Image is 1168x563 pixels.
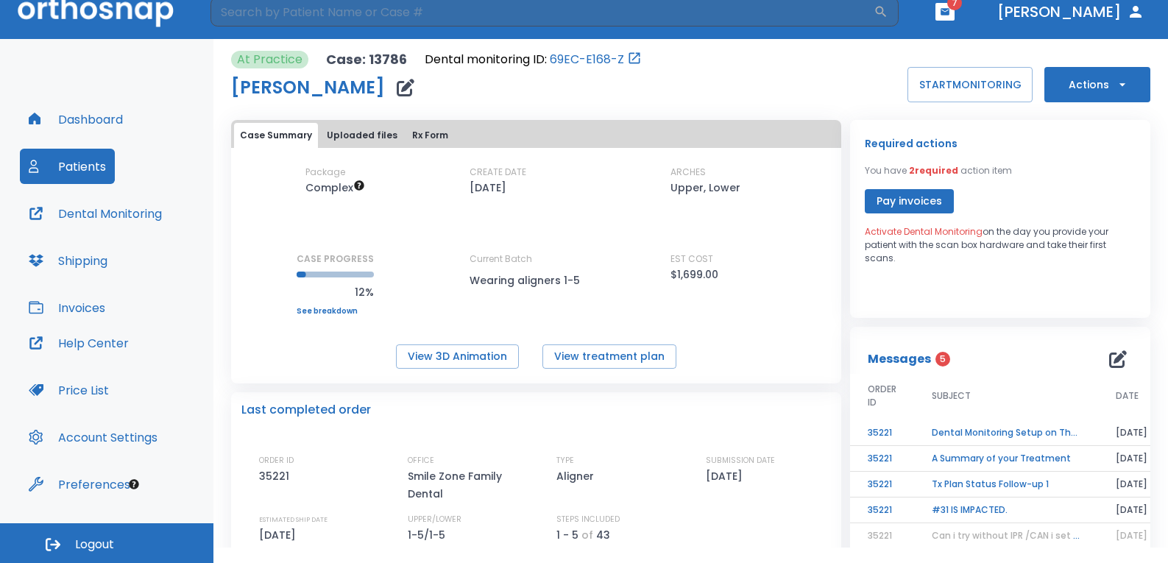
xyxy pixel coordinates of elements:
[259,513,328,526] p: ESTIMATED SHIP DATE
[914,446,1098,472] td: A Summary of your Treatment
[868,529,892,542] span: 35221
[20,149,115,184] button: Patients
[1098,498,1165,523] td: [DATE]
[20,325,138,361] button: Help Center
[470,166,526,179] p: CREATE DATE
[234,123,318,148] button: Case Summary
[542,344,676,369] button: View treatment plan
[326,51,407,68] p: Case: 13786
[408,513,461,526] p: UPPER/LOWER
[1116,389,1139,403] span: DATE
[1098,420,1165,446] td: [DATE]
[20,102,132,137] button: Dashboard
[408,467,533,503] p: Smile Zone Family Dental
[932,389,971,403] span: SUBJECT
[581,526,593,544] p: of
[1116,529,1147,542] span: [DATE]
[20,467,139,502] button: Preferences
[865,135,958,152] p: Required actions
[20,419,166,455] button: Account Settings
[706,454,775,467] p: SUBMISSION DATE
[850,420,914,446] td: 35221
[914,472,1098,498] td: Tx Plan Status Follow-up 1
[935,352,950,367] span: 5
[1044,67,1150,102] button: Actions
[305,180,365,195] span: Up to 50 Steps (100 aligners)
[75,537,114,553] span: Logout
[1098,472,1165,498] td: [DATE]
[305,166,345,179] p: Package
[127,478,141,491] div: Tooltip anchor
[20,290,114,325] button: Invoices
[706,467,748,485] p: [DATE]
[234,123,838,148] div: tabs
[907,67,1033,102] button: STARTMONITORING
[259,526,301,544] p: [DATE]
[914,498,1098,523] td: #31 IS IMPACTED.
[396,344,519,369] button: View 3D Animation
[1098,446,1165,472] td: [DATE]
[259,467,294,485] p: 35221
[596,526,610,544] p: 43
[556,467,599,485] p: Aligner
[470,272,602,289] p: Wearing aligners 1-5
[850,498,914,523] td: 35221
[909,164,958,177] span: 2 required
[406,123,454,148] button: Rx Form
[556,454,574,467] p: TYPE
[865,189,954,213] button: Pay invoices
[670,252,713,266] p: EST COST
[297,283,374,301] p: 12%
[850,472,914,498] td: 35221
[670,179,740,196] p: Upper, Lower
[670,166,706,179] p: ARCHES
[556,513,620,526] p: STEPS INCLUDED
[20,372,118,408] button: Price List
[20,243,116,278] button: Shipping
[259,454,294,467] p: ORDER ID
[868,383,896,409] span: ORDER ID
[425,51,642,68] div: Open patient in dental monitoring portal
[408,526,450,544] p: 1-5/1-5
[321,123,403,148] button: Uploaded files
[231,79,385,96] h1: [PERSON_NAME]
[865,164,1012,177] p: You have action item
[470,252,602,266] p: Current Batch
[237,51,302,68] p: At Practice
[670,266,718,283] p: $1,699.00
[297,307,374,316] a: See breakdown
[865,225,983,238] span: Activate Dental Monitoring
[914,420,1098,446] td: Dental Monitoring Setup on The Delivery Day
[868,350,931,368] p: Messages
[550,51,624,68] a: 69EC-E168-Z
[408,454,434,467] p: OFFICE
[297,252,374,266] p: CASE PROGRESS
[20,196,171,231] button: Dental Monitoring
[425,51,547,68] p: Dental monitoring ID:
[850,446,914,472] td: 35221
[865,225,1136,265] p: on the day you provide your patient with the scan box hardware and take their first scans.
[556,526,578,544] p: 1 - 5
[470,179,506,196] p: [DATE]
[241,401,371,419] p: Last completed order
